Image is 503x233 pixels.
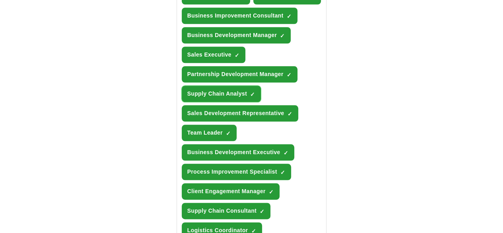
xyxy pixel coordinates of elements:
[187,109,284,117] span: Sales Development Representative
[287,13,291,20] span: ✓
[250,91,255,98] span: ✓
[182,86,261,102] button: Supply Chain Analyst✓
[182,8,297,24] button: Business Improvement Consultant✓
[182,125,237,141] button: Team Leader✓
[187,168,277,176] span: Process Improvement Specialist
[187,31,277,39] span: Business Development Manager
[187,70,284,78] span: Partnership Development Manager
[187,148,280,157] span: Business Development Executive
[235,52,239,59] span: ✓
[280,169,285,176] span: ✓
[182,144,294,161] button: Business Development Executive✓
[182,164,291,180] button: Process Improvement Specialist✓
[287,111,292,117] span: ✓
[187,187,266,196] span: Client Engagement Manager
[187,129,223,137] span: Team Leader
[284,150,288,156] span: ✓
[269,189,274,195] span: ✓
[187,207,257,215] span: Supply Chain Consultant
[287,72,291,78] span: ✓
[182,66,297,82] button: Partnership Development Manager✓
[260,208,264,215] span: ✓
[187,12,284,20] span: Business Improvement Consultant
[182,183,280,200] button: Client Engagement Manager✓
[182,47,245,63] button: Sales Executive✓
[226,130,231,137] span: ✓
[182,203,271,219] button: Supply Chain Consultant✓
[280,33,285,39] span: ✓
[182,27,291,43] button: Business Development Manager✓
[187,51,231,59] span: Sales Executive
[182,105,298,121] button: Sales Development Representative✓
[187,90,247,98] span: Supply Chain Analyst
